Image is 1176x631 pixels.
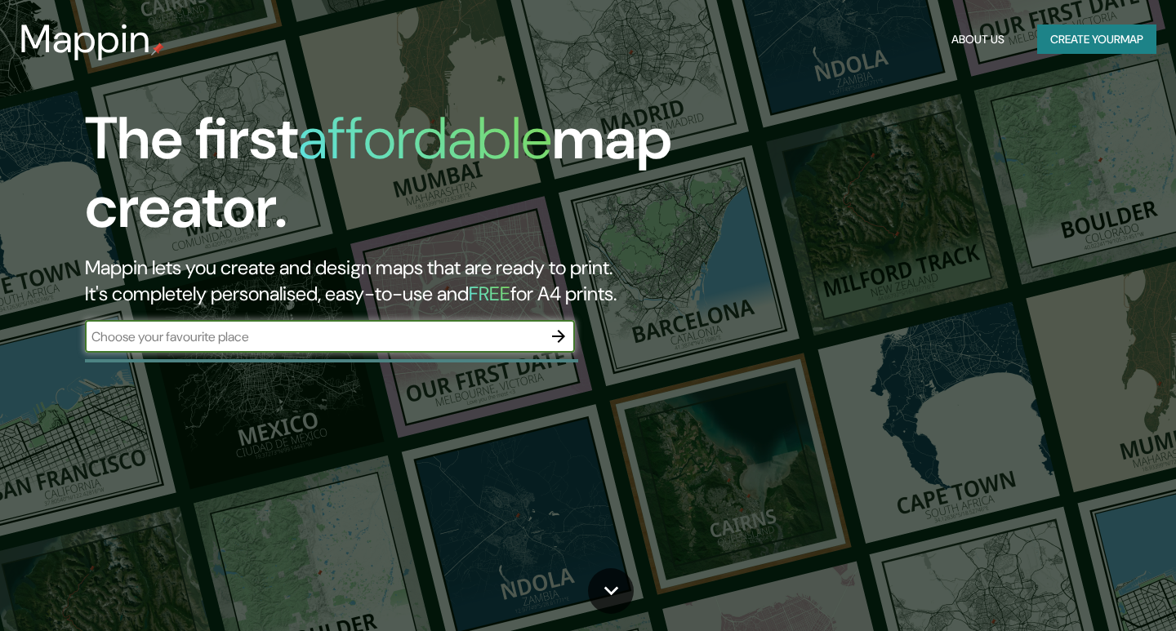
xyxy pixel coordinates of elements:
[85,255,673,307] h2: Mappin lets you create and design maps that are ready to print. It's completely personalised, eas...
[945,24,1011,55] button: About Us
[298,100,552,176] h1: affordable
[85,327,542,346] input: Choose your favourite place
[20,16,151,62] h3: Mappin
[151,42,164,56] img: mappin-pin
[1037,24,1156,55] button: Create yourmap
[469,281,510,306] h5: FREE
[85,104,673,255] h1: The first map creator.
